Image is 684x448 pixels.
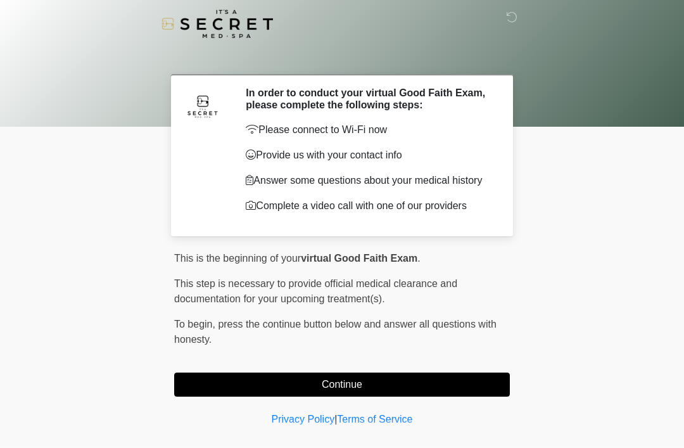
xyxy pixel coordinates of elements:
[174,319,497,345] span: press the continue button below and answer all questions with honesty.
[184,87,222,125] img: Agent Avatar
[246,198,491,214] p: Complete a video call with one of our providers
[334,414,337,425] a: |
[246,122,491,138] p: Please connect to Wi-Fi now
[246,173,491,188] p: Answer some questions about your medical history
[165,46,519,69] h1: ‎ ‎
[174,278,457,304] span: This step is necessary to provide official medical clearance and documentation for your upcoming ...
[161,10,273,38] img: It's A Secret Med Spa Logo
[272,414,335,425] a: Privacy Policy
[337,414,412,425] a: Terms of Service
[174,319,218,330] span: To begin,
[246,87,491,111] h2: In order to conduct your virtual Good Faith Exam, please complete the following steps:
[174,373,510,397] button: Continue
[246,148,491,163] p: Provide us with your contact info
[417,253,420,264] span: .
[174,253,301,264] span: This is the beginning of your
[301,253,417,264] strong: virtual Good Faith Exam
